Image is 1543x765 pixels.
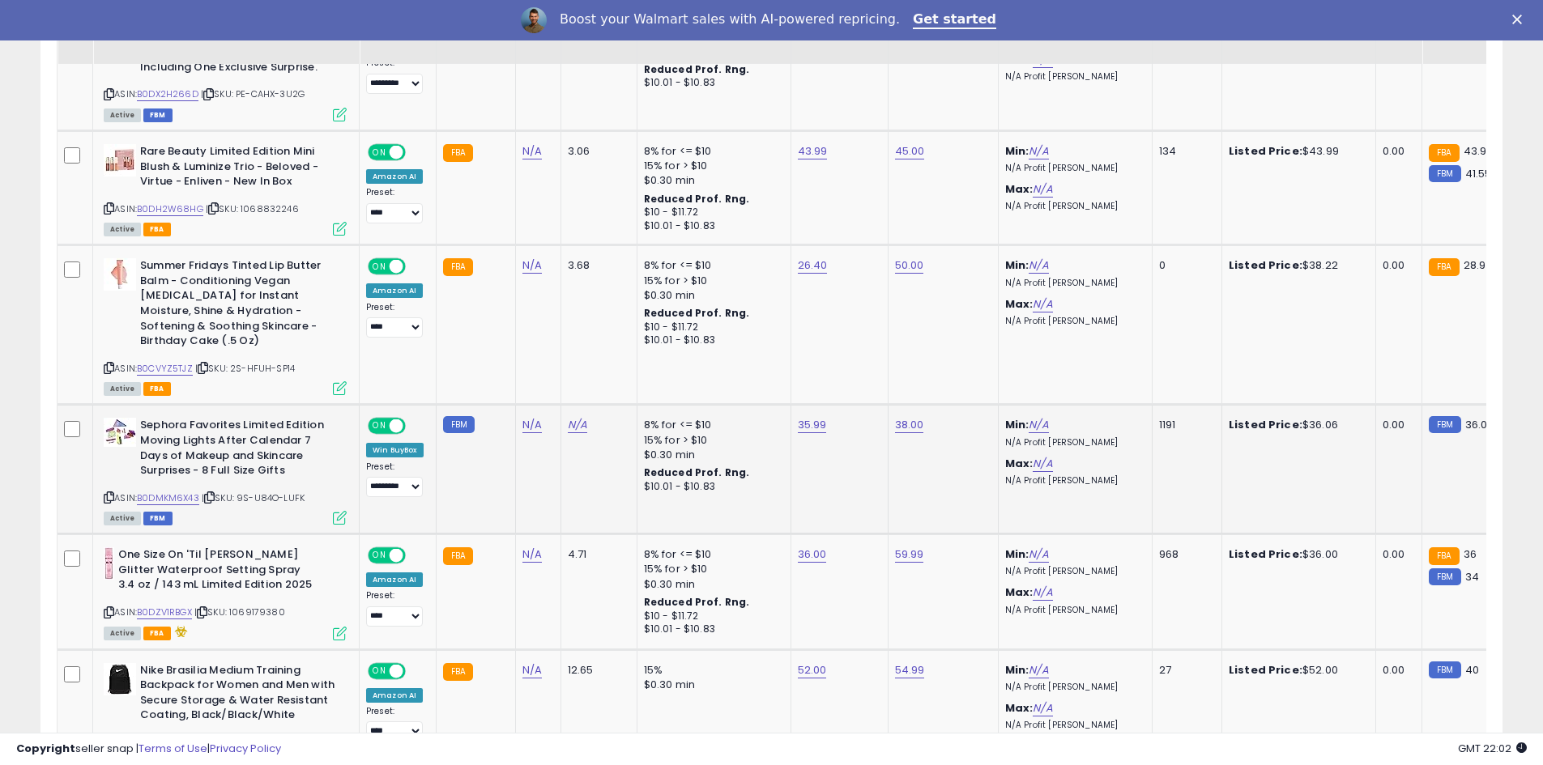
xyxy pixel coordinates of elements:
span: All listings currently available for purchase on Amazon [104,223,141,236]
p: N/A Profit [PERSON_NAME] [1005,201,1140,212]
div: 8% for <= $10 [644,144,778,159]
p: N/A Profit [PERSON_NAME] [1005,71,1140,83]
b: Reduced Prof. Rng. [644,595,750,609]
a: 45.00 [895,143,925,159]
span: | SKU: 2S-HFUH-SP14 [195,362,295,375]
a: N/A [1029,417,1048,433]
b: Listed Price: [1229,417,1302,432]
span: 40 [1465,662,1479,678]
b: Max: [1005,296,1034,312]
b: Min: [1005,257,1029,273]
span: 36.06 [1465,417,1494,432]
span: All listings currently available for purchase on Amazon [104,382,141,396]
div: ASIN: [104,258,347,393]
a: N/A [1033,181,1052,198]
div: $38.22 [1229,258,1363,273]
p: N/A Profit [PERSON_NAME] [1005,437,1140,448]
div: $36.06 [1229,418,1363,432]
p: N/A Profit [PERSON_NAME] [1005,475,1140,487]
span: FBM [143,512,173,525]
b: Max: [1005,456,1034,471]
div: $36.00 [1229,547,1363,562]
span: 2025-10-12 22:02 GMT [1458,741,1527,756]
div: 8% for <= $10 [644,258,778,273]
div: ASIN: [104,15,347,120]
div: 15% for > $10 [644,562,778,576]
div: Preset: [366,302,424,338]
b: Min: [1005,546,1029,562]
div: 8% for <= $10 [644,418,778,432]
a: B0CVYZ5TJZ [137,362,193,376]
div: $0.30 min [644,577,778,592]
span: ON [369,146,390,159]
div: $52.00 [1229,663,1363,678]
a: N/A [1033,584,1052,601]
div: 0.00 [1383,547,1409,562]
a: N/A [522,662,542,678]
div: 3.68 [568,258,624,273]
a: Get started [913,11,996,29]
div: Close [1512,15,1528,24]
span: OFF [403,260,429,274]
div: $10.01 - $10.83 [644,334,778,347]
span: ON [369,549,390,563]
div: 0 [1159,258,1209,273]
b: Rare Beauty Limited Edition Mini Blush & Luminize Trio - Beloved - Virtue - Enliven - New In Box [140,144,337,193]
div: 0.00 [1383,418,1409,432]
span: 28.9 [1464,257,1486,273]
div: 134 [1159,144,1209,159]
div: 15% [644,663,778,678]
a: Terms of Use [139,741,207,756]
b: Max: [1005,181,1034,197]
span: All listings currently available for purchase on Amazon [104,108,141,122]
small: FBA [1429,547,1459,565]
a: 43.99 [798,143,828,159]
div: 1191 [1159,418,1209,432]
div: 15% for > $10 [644,274,778,288]
div: 8% for <= $10 [644,547,778,562]
span: FBM [143,108,173,122]
a: 52.00 [798,662,827,678]
b: Listed Price: [1229,143,1302,159]
a: N/A [1029,143,1048,159]
div: $10 - $11.72 [644,321,778,334]
p: N/A Profit [PERSON_NAME] [1005,163,1140,174]
b: Reduced Prof. Rng. [644,62,750,76]
img: 41Guay0giSL._SL40_.jpg [104,144,136,176]
small: FBM [1429,661,1460,678]
span: OFF [403,549,429,563]
span: | SKU: 1069179380 [194,606,285,618]
a: N/A [1029,546,1048,563]
b: Reduced Prof. Rng. [644,192,750,206]
a: B0DH2W68HG [137,202,203,216]
div: $10.01 - $10.83 [644,623,778,636]
div: ASIN: [104,547,347,638]
div: 4.71 [568,547,624,562]
b: Min: [1005,417,1029,432]
i: hazardous material [171,626,188,637]
div: 15% for > $10 [644,433,778,448]
a: N/A [1033,296,1052,312]
small: FBM [1429,568,1460,585]
div: $10.01 - $10.83 [644,219,778,233]
div: 12.65 [568,663,624,678]
a: B0DZV1RBGX [137,606,192,619]
span: OFF [403,146,429,159]
div: Preset: [366,590,424,627]
a: 26.40 [798,257,828,274]
div: Amazon AI [366,688,423,703]
a: B0DX2H266D [137,87,198,101]
span: OFF [403,419,429,433]
small: FBA [1429,144,1459,162]
img: 31AObw01hwL._SL40_.jpg [104,258,136,291]
p: N/A Profit [PERSON_NAME] [1005,316,1140,327]
b: Min: [1005,143,1029,159]
div: 0.00 [1383,663,1409,678]
div: ASIN: [104,418,347,523]
div: 0.00 [1383,144,1409,159]
b: Listed Price: [1229,662,1302,678]
b: One Size On 'Til [PERSON_NAME] Glitter Waterproof Setting Spray 3.4 oz / 143 mL Limited Edition 2025 [118,547,315,597]
div: Win BuyBox [366,443,424,457]
small: FBM [1429,416,1460,433]
div: $10.01 - $10.83 [644,480,778,494]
